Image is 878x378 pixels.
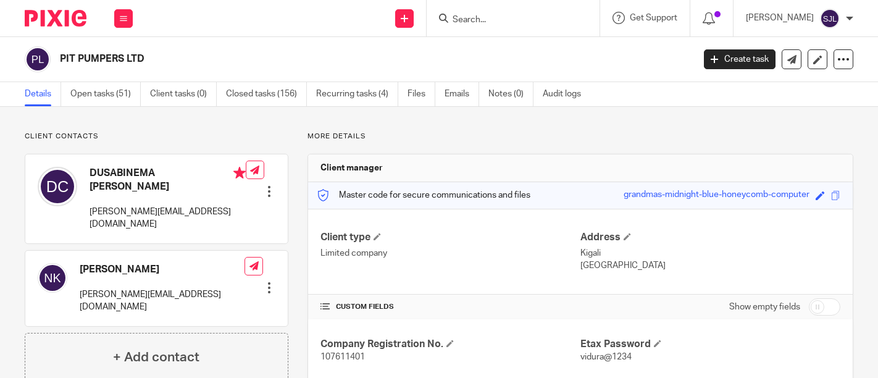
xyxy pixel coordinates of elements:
h3: Client manager [320,162,383,174]
h4: Client type [320,231,580,244]
a: Recurring tasks (4) [316,82,398,106]
p: [GEOGRAPHIC_DATA] [580,259,840,272]
a: Closed tasks (156) [226,82,307,106]
a: Open tasks (51) [70,82,141,106]
span: Edit Address [624,233,631,240]
a: Details [25,82,61,106]
span: Edit code [816,191,825,200]
a: Notes (0) [488,82,533,106]
h4: CUSTOM FIELDS [320,302,580,312]
a: Client tasks (0) [150,82,217,106]
p: [PERSON_NAME][EMAIL_ADDRESS][DOMAIN_NAME] [90,206,246,231]
p: [PERSON_NAME] [746,12,814,24]
a: Send new email [782,49,801,69]
h4: Etax Password [580,338,840,351]
p: Client contacts [25,132,288,141]
h4: + Add contact [113,348,199,367]
h2: PIT PUMPERS LTD [60,52,560,65]
i: Primary [233,167,246,179]
p: More details [307,132,853,141]
a: Edit client [808,49,827,69]
span: 107611401 [320,353,365,361]
label: Show empty fields [729,301,800,313]
img: svg%3E [38,263,67,293]
img: svg%3E [25,46,51,72]
a: Files [408,82,435,106]
a: Create task [704,49,776,69]
span: Get Support [630,14,677,22]
input: Search [451,15,562,26]
p: Limited company [320,247,580,259]
span: vidura@1234 [580,353,632,361]
h4: Company Registration No. [320,338,580,351]
p: Kigali [580,247,840,259]
p: [PERSON_NAME][EMAIL_ADDRESS][DOMAIN_NAME] [80,288,245,314]
span: Copy to clipboard [831,191,840,200]
a: Audit logs [543,82,590,106]
h4: DUSABINEMA [PERSON_NAME] [90,167,246,193]
img: Pixie [25,10,86,27]
span: Edit Company Registration No. [446,340,454,347]
img: svg%3E [38,167,77,206]
span: Edit Etax Password [654,340,661,347]
h4: [PERSON_NAME] [80,263,245,276]
p: Master code for secure communications and files [317,189,530,201]
span: Change Client type [374,233,381,240]
div: grandmas-midnight-blue-honeycomb-computer [624,188,809,203]
a: Emails [445,82,479,106]
h4: Address [580,231,840,244]
img: svg%3E [820,9,840,28]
